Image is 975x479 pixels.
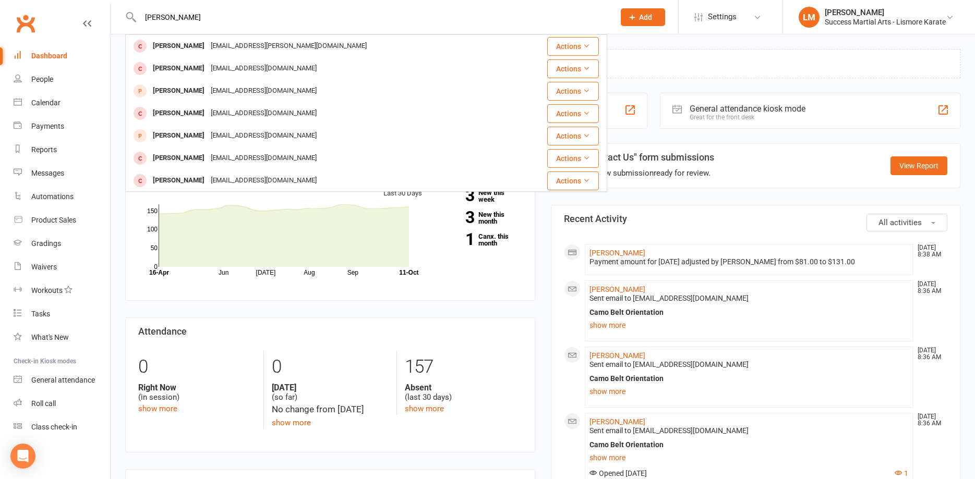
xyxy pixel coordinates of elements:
span: Sent email to [EMAIL_ADDRESS][DOMAIN_NAME] [589,294,749,302]
div: Success Martial Arts - Lismore Karate [825,17,946,27]
div: (so far) [272,383,389,402]
h3: Recent Activity [564,214,948,224]
div: [PERSON_NAME] [150,106,208,121]
div: Calendar [31,99,61,107]
div: Reports [31,145,57,154]
a: [PERSON_NAME] [589,417,645,426]
strong: 3 [438,210,474,225]
button: Actions [547,127,599,145]
strong: 1 [438,231,474,247]
a: Product Sales [14,208,110,232]
div: Payment amount for [DATE] adjusted by [PERSON_NAME] from $81.00 to $131.00 [589,257,909,266]
time: [DATE] 8:38 AM [912,244,947,258]
time: [DATE] 8:36 AM [912,413,947,427]
div: Messages [31,169,64,177]
div: [PERSON_NAME] [150,128,208,143]
div: [PERSON_NAME] [150,83,208,99]
input: Search... [137,10,607,24]
a: show more [138,404,177,413]
div: No change from [DATE] [272,402,389,416]
div: [PERSON_NAME] [825,8,946,17]
a: Workouts [14,279,110,302]
div: Great for the front desk [690,114,805,121]
span: Settings [708,5,737,29]
a: People [14,68,110,91]
a: Payments [14,115,110,138]
div: [PERSON_NAME] [150,151,208,166]
div: Camo Belt Orientation [589,440,909,449]
div: Product Sales [31,216,76,224]
span: Sent email to [EMAIL_ADDRESS][DOMAIN_NAME] [589,360,749,369]
a: Reports [14,138,110,162]
div: Tasks [31,310,50,318]
div: Camo Belt Orientation [589,308,909,317]
button: 1 [895,469,908,478]
button: Actions [547,59,599,78]
span: Opened [DATE] [589,469,647,477]
strong: Absent [405,383,522,392]
span: Sent email to [EMAIL_ADDRESS][DOMAIN_NAME] [589,426,749,435]
a: Class kiosk mode [14,415,110,439]
a: 1Canx. this month [438,233,522,247]
button: Actions [547,37,599,56]
div: 0 [272,351,389,383]
a: Roll call [14,392,110,415]
a: View Report [890,156,947,175]
a: [PERSON_NAME] [589,249,645,257]
button: All activities [866,214,947,231]
div: Roll call [31,399,56,408]
div: [EMAIL_ADDRESS][DOMAIN_NAME] [208,83,320,99]
strong: [DATE] [272,383,389,392]
a: [PERSON_NAME] [589,285,645,293]
div: 157 [405,351,522,383]
a: General attendance kiosk mode [14,369,110,392]
button: Actions [547,82,599,101]
a: show more [272,418,311,427]
div: Dashboard [31,52,67,60]
a: show more [405,404,444,413]
div: [EMAIL_ADDRESS][DOMAIN_NAME] [208,61,320,76]
div: General attendance [31,376,95,384]
a: Tasks [14,302,110,326]
div: People [31,75,53,83]
div: General attendance kiosk mode [690,104,805,114]
h3: New "Contact Us" form submissions [564,152,714,163]
div: Payments [31,122,64,130]
time: [DATE] 8:36 AM [912,281,947,294]
a: show more [589,450,909,465]
a: Waivers [14,255,110,279]
div: [EMAIL_ADDRESS][PERSON_NAME][DOMAIN_NAME] [208,39,370,54]
a: What's New [14,326,110,349]
div: 0 [138,351,256,383]
a: show more [589,318,909,333]
div: [PERSON_NAME] [150,39,208,54]
a: Messages [14,162,110,185]
time: [DATE] 8:36 AM [912,347,947,361]
button: Add [621,8,665,26]
div: (last 30 days) [405,383,522,402]
a: Automations [14,185,110,208]
div: [PERSON_NAME] [150,173,208,188]
div: Automations [31,192,74,201]
div: [PERSON_NAME] [150,61,208,76]
h3: Attendance [138,326,522,337]
div: Camo Belt Orientation [589,374,909,383]
div: [EMAIL_ADDRESS][DOMAIN_NAME] [208,128,320,143]
div: Waivers [31,263,57,271]
div: LM [799,7,820,28]
a: Dashboard [14,44,110,68]
div: Open Intercom Messenger [10,444,35,469]
div: What's New [31,333,69,341]
a: Gradings [14,232,110,255]
strong: Right Now [138,383,256,392]
span: Add [639,13,652,21]
button: Actions [547,104,599,123]
div: [EMAIL_ADDRESS][DOMAIN_NAME] [208,173,320,188]
div: Gradings [31,239,61,248]
span: All activities [878,218,922,227]
a: show more [589,384,909,399]
div: Class check-in [31,423,77,431]
button: Actions [547,171,599,190]
a: 3New this week [438,189,522,203]
strong: 3 [438,188,474,203]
